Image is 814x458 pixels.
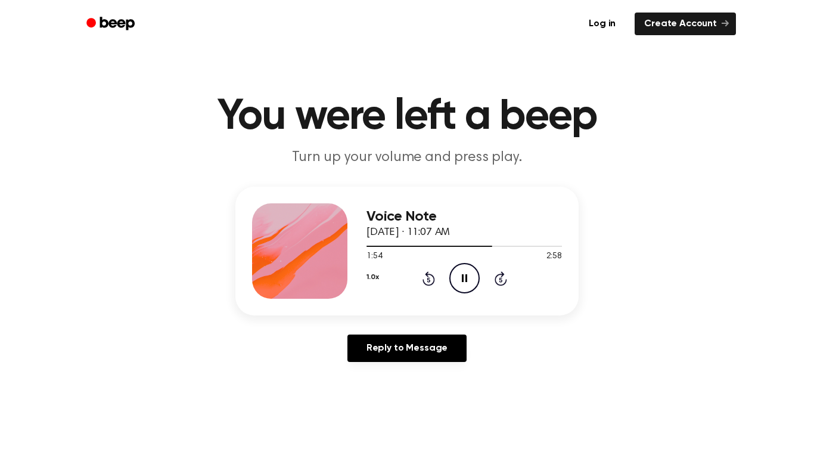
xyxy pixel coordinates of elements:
[366,209,562,225] h3: Voice Note
[78,13,145,36] a: Beep
[577,10,627,38] a: Log in
[546,250,562,263] span: 2:58
[366,227,450,238] span: [DATE] · 11:07 AM
[178,148,636,168] p: Turn up your volume and press play.
[366,250,382,263] span: 1:54
[347,335,467,362] a: Reply to Message
[635,13,736,35] a: Create Account
[102,95,712,138] h1: You were left a beep
[366,267,378,287] button: 1.0x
